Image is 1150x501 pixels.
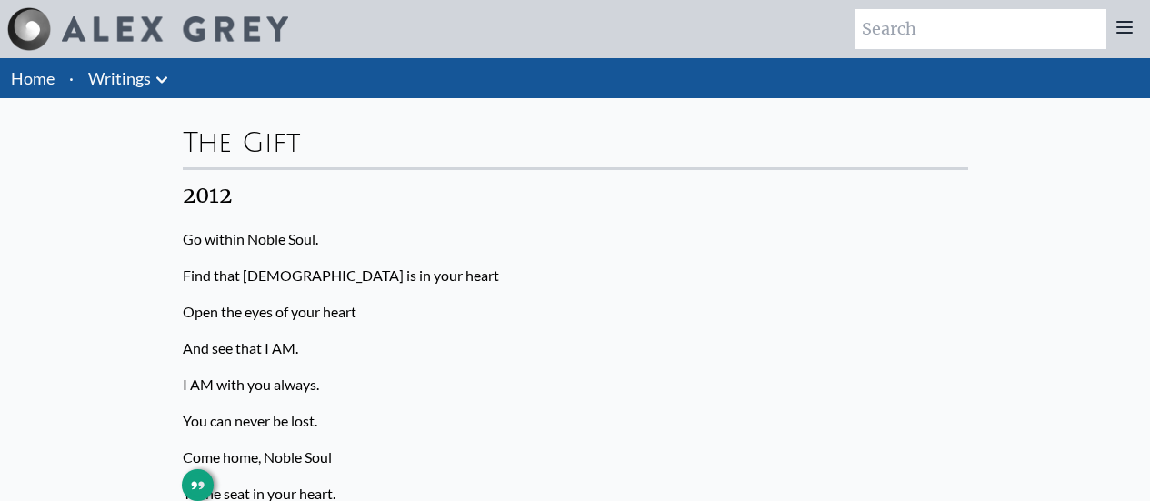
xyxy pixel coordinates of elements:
[183,113,968,167] div: The Gift
[183,439,968,476] p: Come home, Noble Soul
[183,257,968,294] p: Find that [DEMOGRAPHIC_DATA] is in your heart
[183,366,968,403] p: I AM with you always.
[183,181,968,210] div: 2012
[62,58,81,98] li: ·
[183,403,968,439] p: You can never be lost.
[855,9,1106,49] input: Search
[183,330,968,366] p: And see that I AM.
[88,65,151,91] a: Writings
[183,294,968,330] p: Open the eyes of your heart
[11,68,55,88] a: Home
[183,221,968,257] p: Go within Noble Soul.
